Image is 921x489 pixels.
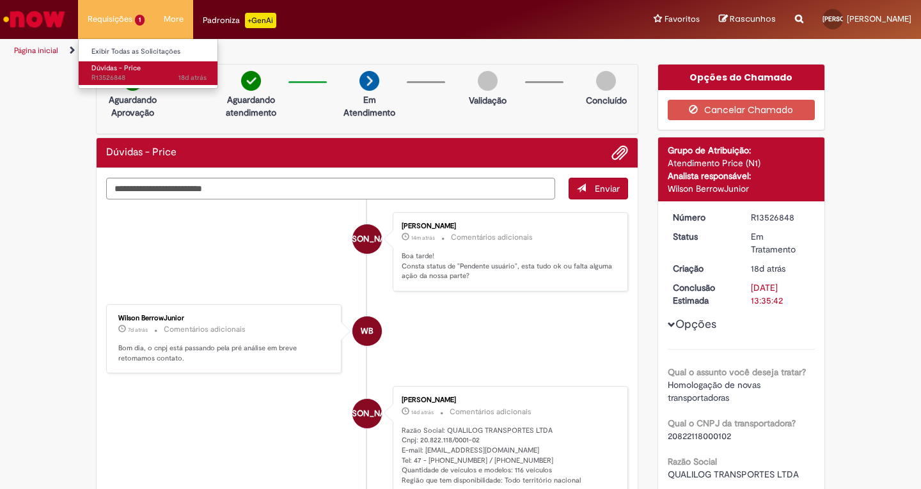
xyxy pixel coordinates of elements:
[847,13,911,24] span: [PERSON_NAME]
[663,262,742,275] dt: Criação
[352,316,382,346] div: Wilson BerrowJunior
[751,281,810,307] div: [DATE] 13:35:42
[178,73,207,82] time: 12/09/2025 10:20:13
[352,224,382,254] div: Joyce Azevedo
[88,13,132,26] span: Requisições
[668,144,815,157] div: Grupo de Atribuição:
[164,324,246,335] small: Comentários adicionais
[451,232,533,243] small: Comentários adicionais
[658,65,825,90] div: Opções do Chamado
[411,408,434,416] time: 15/09/2025 14:12:29
[1,6,67,32] img: ServiceNow
[118,314,331,322] div: Wilson BerrowJunior
[118,343,331,363] p: Bom dia, o cnpj está passando pela pré análise em breve retomamos contato.
[402,222,615,230] div: [PERSON_NAME]
[730,13,776,25] span: Rascunhos
[128,326,148,334] time: 23/09/2025 11:00:32
[411,408,434,416] span: 14d atrás
[668,366,806,378] b: Qual o assunto você deseja tratar?
[663,230,742,243] dt: Status
[668,379,763,403] span: Homologação de novas transportadoras
[79,45,219,59] a: Exibir Todas as Solicitações
[668,100,815,120] button: Cancelar Chamado
[611,144,628,161] button: Adicionar anexos
[751,263,785,274] span: 18d atrás
[478,71,498,91] img: img-circle-grey.png
[79,61,219,85] a: Aberto R13526848 : Dúvidas - Price
[10,39,604,63] ul: Trilhas de página
[128,326,148,334] span: 7d atrás
[751,211,810,224] div: R13526848
[402,396,615,404] div: [PERSON_NAME]
[135,15,145,26] span: 1
[106,147,177,159] h2: Dúvidas - Price Histórico de tíquete
[469,94,507,107] p: Validação
[106,178,555,199] textarea: Digite sua mensagem aqui...
[78,38,218,89] ul: Requisições
[241,71,261,91] img: check-circle-green.png
[663,281,742,307] dt: Conclusão Estimada
[411,234,435,242] span: 14m atrás
[361,316,374,346] span: WB
[352,399,382,428] div: Joyce Azevedo
[668,456,717,467] b: Razão Social
[338,93,400,119] p: Em Atendimento
[751,230,810,256] div: Em Tratamento
[164,13,184,26] span: More
[335,398,399,429] span: [PERSON_NAME]
[102,93,164,119] p: Aguardando Aprovação
[402,251,615,281] p: Boa tarde! Consta status de "Pendente usuário", esta tudo ok ou falta alguma ação da nossa parte?
[668,430,731,442] span: 20822118000102
[668,157,815,169] div: Atendimento Price (N1)
[359,71,379,91] img: arrow-next.png
[450,407,531,417] small: Comentários adicionais
[668,169,815,182] div: Analista responsável:
[823,15,872,23] span: [PERSON_NAME]
[596,71,616,91] img: img-circle-grey.png
[203,13,276,28] div: Padroniza
[335,224,399,254] span: [PERSON_NAME]
[91,73,207,83] span: R13526848
[178,73,207,82] span: 18d atrás
[719,13,776,26] a: Rascunhos
[751,262,810,275] div: 12/09/2025 10:20:12
[665,13,700,26] span: Favoritos
[411,234,435,242] time: 29/09/2025 13:41:20
[245,13,276,28] p: +GenAi
[668,182,815,195] div: Wilson BerrowJunior
[91,63,141,73] span: Dúvidas - Price
[402,426,615,486] p: Razão Social: QUALILOG TRANSPORTES LTDA Cnpj: 20.822.118/0001-02 E-mail: [EMAIL_ADDRESS][DOMAIN_N...
[569,178,628,199] button: Enviar
[586,94,627,107] p: Concluído
[220,93,282,119] p: Aguardando atendimento
[14,45,58,56] a: Página inicial
[663,211,742,224] dt: Número
[668,469,799,480] span: QUALILOG TRANSPORTES LTDA
[668,417,796,429] b: Qual o CNPJ da transportadora?
[595,183,620,194] span: Enviar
